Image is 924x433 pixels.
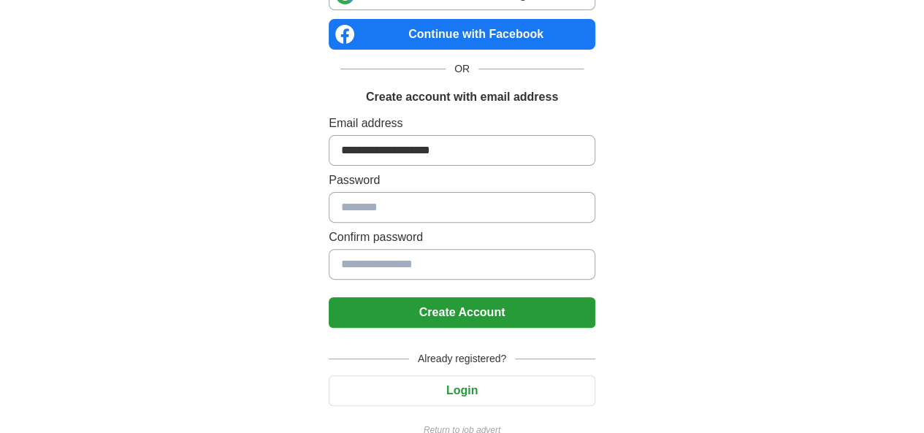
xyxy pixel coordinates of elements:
span: Already registered? [409,351,515,367]
span: OR [446,61,478,77]
label: Confirm password [329,229,595,246]
a: Login [329,384,595,396]
a: Continue with Facebook [329,19,595,50]
label: Password [329,172,595,189]
h1: Create account with email address [366,88,558,106]
button: Create Account [329,297,595,328]
label: Email address [329,115,595,132]
button: Login [329,375,595,406]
